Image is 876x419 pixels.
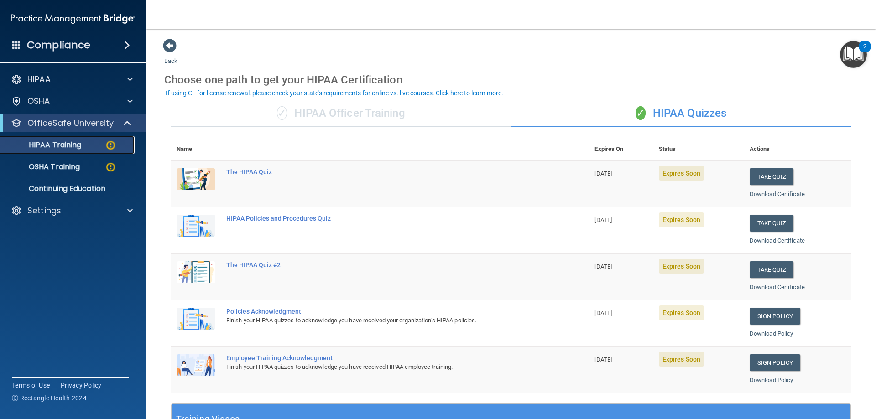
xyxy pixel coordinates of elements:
div: HIPAA Policies and Procedures Quiz [226,215,543,222]
button: Take Quiz [750,215,793,232]
a: HIPAA [11,74,133,85]
a: OSHA [11,96,133,107]
p: HIPAA Training [6,140,81,150]
span: Expires Soon [659,212,704,227]
img: PMB logo [11,10,135,28]
a: Download Certificate [750,237,805,244]
span: Expires Soon [659,259,704,274]
a: Download Certificate [750,191,805,197]
th: Expires On [589,138,653,160]
a: Sign Policy [750,308,800,325]
div: If using CE for license renewal, please check your state's requirements for online vs. live cours... [166,90,503,96]
a: Download Policy [750,377,793,383]
div: 2 [863,47,866,58]
p: OfficeSafe University [27,118,114,129]
button: Take Quiz [750,168,793,185]
div: Choose one path to get your HIPAA Certification [164,67,858,93]
img: warning-circle.0cc9ac19.png [105,161,116,173]
span: [DATE] [594,263,612,270]
button: Open Resource Center, 2 new notifications [840,41,867,68]
span: [DATE] [594,356,612,363]
div: Finish your HIPAA quizzes to acknowledge you have received your organization’s HIPAA policies. [226,315,543,326]
img: warning-circle.0cc9ac19.png [105,140,116,151]
div: Policies Acknowledgment [226,308,543,315]
a: Terms of Use [12,381,50,390]
th: Status [653,138,744,160]
a: Sign Policy [750,354,800,371]
div: HIPAA Quizzes [511,100,851,127]
th: Actions [744,138,851,160]
span: Ⓒ Rectangle Health 2024 [12,393,87,403]
p: OSHA Training [6,162,80,171]
div: Finish your HIPAA quizzes to acknowledge you have received HIPAA employee training. [226,362,543,372]
div: The HIPAA Quiz [226,168,543,176]
span: [DATE] [594,170,612,177]
span: [DATE] [594,310,612,316]
p: Continuing Education [6,184,130,193]
p: OSHA [27,96,50,107]
a: Download Policy [750,330,793,337]
th: Name [171,138,221,160]
a: Download Certificate [750,284,805,290]
button: Take Quiz [750,261,793,278]
span: ✓ [277,106,287,120]
a: Back [164,47,177,64]
a: Privacy Policy [61,381,102,390]
span: Expires Soon [659,166,704,181]
span: Expires Soon [659,305,704,320]
p: Settings [27,205,61,216]
a: Settings [11,205,133,216]
button: If using CE for license renewal, please check your state's requirements for online vs. live cours... [164,88,505,98]
span: [DATE] [594,217,612,223]
p: HIPAA [27,74,51,85]
a: OfficeSafe University [11,118,132,129]
span: Expires Soon [659,352,704,367]
span: ✓ [636,106,646,120]
h4: Compliance [27,39,90,52]
div: HIPAA Officer Training [171,100,511,127]
div: Employee Training Acknowledgment [226,354,543,362]
div: The HIPAA Quiz #2 [226,261,543,269]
